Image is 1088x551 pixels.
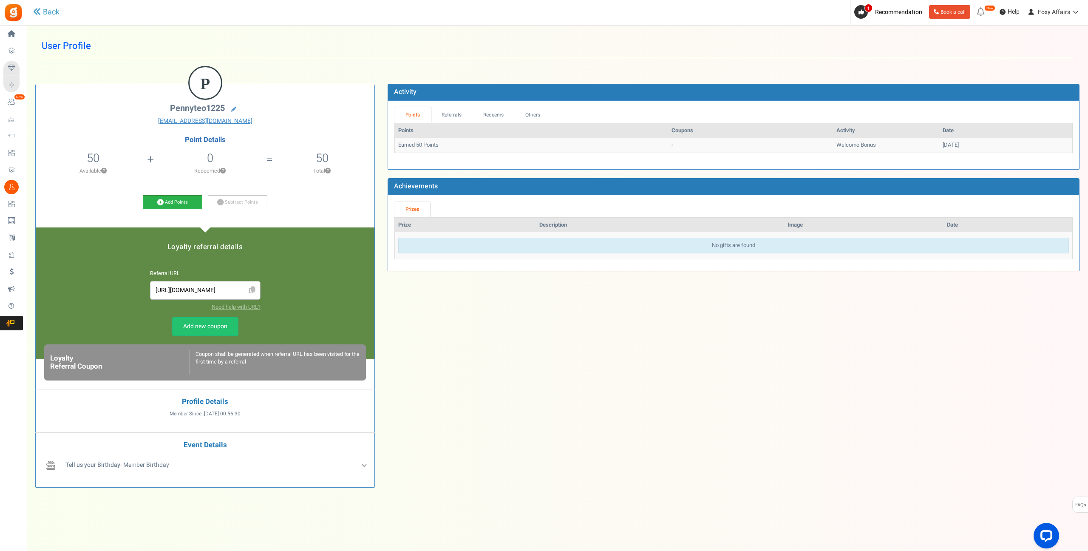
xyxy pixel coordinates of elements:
[172,317,238,336] a: Add new coupon
[431,107,473,123] a: Referrals
[929,5,970,19] a: Book a call
[42,441,368,449] h4: Event Details
[42,34,1073,58] h1: User Profile
[996,5,1023,19] a: Help
[668,123,833,138] th: Coupons
[833,138,939,153] td: Welcome Bonus
[784,218,943,233] th: Image
[1006,8,1020,16] span: Help
[833,123,939,138] th: Activity
[394,202,430,217] a: Prizes
[220,168,226,174] button: ?
[472,107,515,123] a: Redeems
[316,152,329,165] h5: 50
[274,167,370,175] p: Total
[170,410,241,418] span: Member Since :
[395,218,536,233] th: Prize
[208,195,267,210] a: Subtract Points
[394,107,431,123] a: Points
[325,168,331,174] button: ?
[4,3,23,22] img: Gratisfaction
[394,87,416,97] b: Activity
[395,138,668,153] td: Earned 50 Points
[3,95,23,109] a: New
[875,8,922,17] span: Recommendation
[943,141,1069,149] div: [DATE]
[395,123,668,138] th: Points
[42,117,368,125] a: [EMAIL_ADDRESS][DOMAIN_NAME]
[854,5,926,19] a: 1 Recommendation
[155,167,265,175] p: Redeemed
[150,271,261,277] h6: Referral URL
[14,94,25,100] em: New
[204,410,241,418] span: [DATE] 00:56:30
[1075,497,1086,513] span: FAQs
[943,218,1072,233] th: Date
[190,67,221,100] figcaption: P
[668,138,833,153] td: -
[212,303,261,311] a: Need help with URL?
[536,218,784,233] th: Description
[398,238,1069,253] div: No gifts are found
[50,355,190,370] h6: Loyalty Referral Coupon
[101,168,107,174] button: ?
[143,195,202,210] a: Add Points
[864,4,873,12] span: 1
[939,123,1072,138] th: Date
[190,350,360,375] div: Coupon shall be generated when referral URL has been visited for the first time by a referral
[207,152,213,165] h5: 0
[40,167,146,175] p: Available
[87,150,99,167] span: 50
[42,398,368,406] h4: Profile Details
[65,460,120,469] b: Tell us your Birthday
[36,136,374,144] h4: Point Details
[170,102,225,114] span: pennyteo1225
[44,243,366,251] h5: Loyalty referral details
[246,283,259,298] span: Click to Copy
[394,181,438,191] b: Achievements
[515,107,551,123] a: Others
[65,460,169,469] span: - Member Birthday
[1038,8,1070,17] span: Foxy Affairs
[984,5,995,11] em: New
